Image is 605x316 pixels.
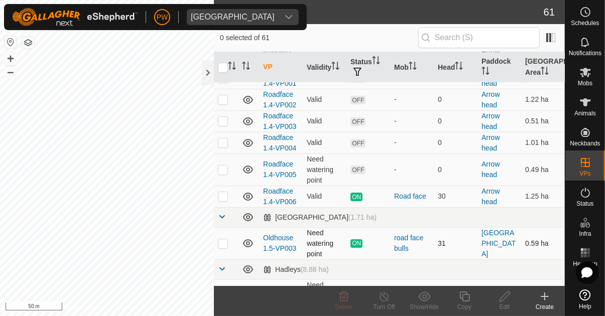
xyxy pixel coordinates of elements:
th: Status [346,52,390,83]
span: ON [350,193,362,201]
span: Heatmap [573,261,597,267]
div: Turn Off [364,302,404,311]
span: Notifications [569,50,601,56]
th: [GEOGRAPHIC_DATA] Area [521,52,565,83]
td: 31 [434,227,477,259]
div: [GEOGRAPHIC_DATA] [263,213,377,222]
a: Arrow head [481,112,500,130]
span: VPs [579,171,590,177]
span: Help [579,303,591,309]
a: Arrow head [481,69,500,87]
span: Mobs [578,80,592,86]
a: Help [565,285,605,313]
a: Arrow head [481,160,500,179]
td: Valid [303,110,346,132]
img: Gallagher Logo [12,8,138,26]
div: - [394,165,430,175]
th: Mob [390,52,434,83]
button: + [5,53,17,65]
p-sorticon: Activate to sort [242,63,250,71]
div: Create [525,302,565,311]
a: Arrow head [481,187,500,206]
span: 0 selected of 61 [220,33,418,43]
th: Validity [303,52,346,83]
td: 1.25 ha [521,186,565,207]
th: Head [434,52,477,83]
div: - [394,94,430,105]
span: OFF [350,74,366,83]
div: - [394,137,430,148]
span: Animals [574,110,596,116]
td: Need watering point [303,153,346,186]
td: 1.22 ha [521,89,565,110]
span: OFF [350,96,366,104]
td: Need watering point [303,227,346,259]
span: 61 [544,5,555,20]
span: Kawhia Farm [187,9,279,25]
button: Map Layers [22,37,34,49]
a: Roadface 1.4-VP003 [263,112,296,130]
td: 0.49 ha [521,153,565,186]
a: Roadface 1.4-VP004 [263,133,296,152]
td: 0 [434,153,477,186]
td: 0 [434,132,477,153]
div: Road face [394,191,430,202]
div: road face bulls [394,233,430,254]
span: Neckbands [570,140,600,146]
p-sorticon: Activate to sort [228,63,236,71]
p-sorticon: Activate to sort [331,63,339,71]
div: Show/Hide [404,302,444,311]
td: 30 [434,186,477,207]
div: - [394,116,430,126]
a: Roadface 1.4-VP005 [263,160,296,179]
input: Search (S) [418,27,540,48]
td: 1.01 ha [521,132,565,153]
div: dropdown trigger [279,9,299,25]
a: Privacy Policy [67,303,105,312]
a: Roadface 1.4-VP006 [263,187,296,206]
p-sorticon: Activate to sort [481,68,490,76]
td: Valid [303,89,346,110]
a: Roadface 1.4-VP001 [263,69,296,87]
span: OFF [350,139,366,147]
span: Status [576,201,593,207]
td: 0.51 ha [521,279,565,311]
a: Oldhouse 1.5-VP003 [263,234,296,252]
td: 0.59 ha [521,227,565,259]
td: 0 [434,89,477,110]
a: [GEOGRAPHIC_DATA] [481,229,516,258]
td: Valid [303,186,346,207]
span: OFF [350,117,366,126]
span: PW [157,12,168,23]
span: (8.88 ha) [301,265,329,273]
div: Hadleys [263,265,329,274]
a: Roadface 1.4-VP002 [263,90,296,109]
td: 0 [434,279,477,311]
h2: In Rotation [220,6,544,18]
span: Delete [335,303,353,310]
td: Need watering point [303,279,346,311]
button: – [5,66,17,78]
td: 0 [434,110,477,132]
button: Reset Map [5,36,17,48]
a: Contact Us [117,303,147,312]
th: VP [259,52,303,83]
span: Schedules [571,20,599,26]
a: Arrow head [481,90,500,109]
div: Copy [444,302,485,311]
span: Infra [579,231,591,237]
div: Edit [485,302,525,311]
p-sorticon: Activate to sort [409,63,417,71]
div: [GEOGRAPHIC_DATA] [191,13,275,21]
p-sorticon: Activate to sort [455,63,463,71]
td: Valid [303,132,346,153]
p-sorticon: Activate to sort [541,68,549,76]
span: ON [350,239,362,248]
span: (1.71 ha) [348,213,377,221]
td: 0.51 ha [521,110,565,132]
p-sorticon: Activate to sort [372,58,380,66]
span: OFF [350,166,366,174]
th: Paddock [477,52,521,83]
a: Arrow head [481,133,500,152]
